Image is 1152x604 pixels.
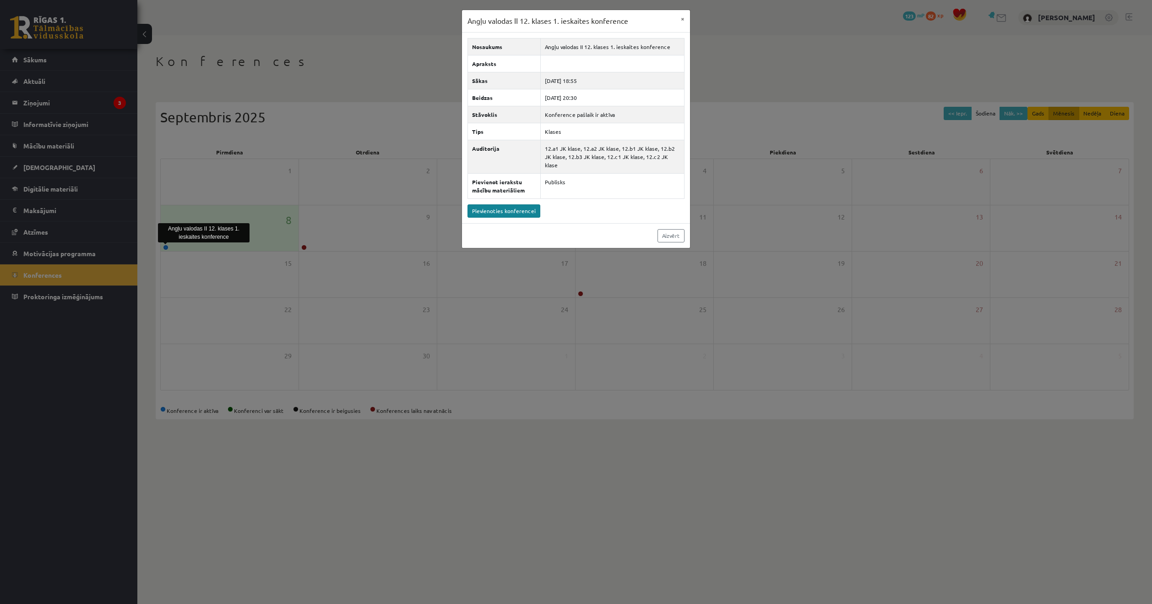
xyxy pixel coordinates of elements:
th: Beidzas [468,89,541,106]
h3: Angļu valodas II 12. klases 1. ieskaites konference [467,16,628,27]
th: Pievienot ierakstu mācību materiāliem [468,173,541,198]
th: Apraksts [468,55,541,72]
td: [DATE] 18:55 [540,72,684,89]
th: Stāvoklis [468,106,541,123]
button: × [675,10,690,27]
th: Sākas [468,72,541,89]
a: Aizvērt [658,229,685,242]
a: Pievienoties konferencei [467,204,540,218]
td: 12.a1 JK klase, 12.a2 JK klase, 12.b1 JK klase, 12.b2 JK klase, 12.b3 JK klase, 12.c1 JK klase, 1... [540,140,684,173]
td: Konference pašlaik ir aktīva [540,106,684,123]
th: Nosaukums [468,38,541,55]
th: Tips [468,123,541,140]
td: Klases [540,123,684,140]
td: Publisks [540,173,684,198]
th: Auditorija [468,140,541,173]
td: [DATE] 20:30 [540,89,684,106]
td: Angļu valodas II 12. klases 1. ieskaites konference [540,38,684,55]
div: Angļu valodas II 12. klases 1. ieskaites konference [158,223,250,242]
